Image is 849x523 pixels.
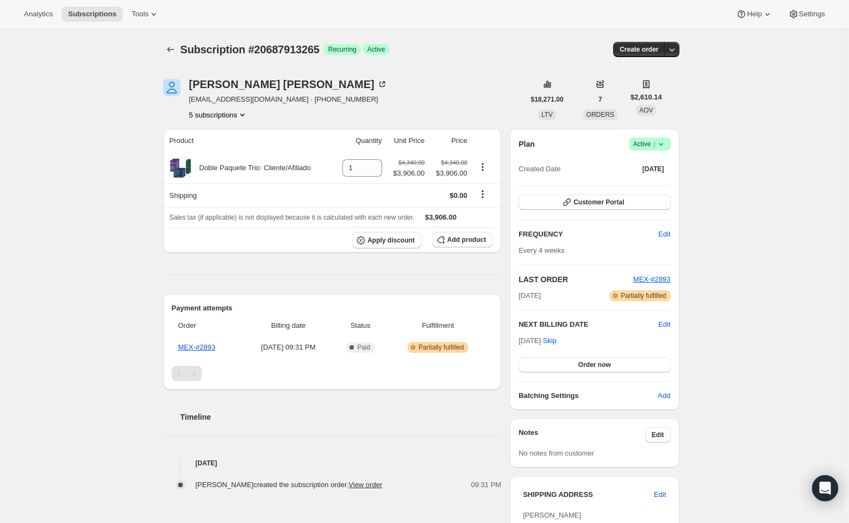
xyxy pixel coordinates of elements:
span: AOV [639,107,653,114]
span: Fulfillment [390,320,486,331]
button: Edit [647,486,672,503]
span: Order now [578,360,611,369]
span: Settings [799,10,825,18]
span: Status [338,320,383,331]
small: $4,340.00 [398,159,424,166]
span: [DATE] · 09:31 PM [246,342,331,353]
span: Create order [620,45,658,54]
h3: Notes [519,427,645,443]
nav: Pagination [172,366,493,381]
span: $2,610.14 [630,92,662,103]
span: Help [747,10,761,18]
small: $4,340.00 [441,159,467,166]
th: Quantity [333,129,385,153]
span: [EMAIL_ADDRESS][DOMAIN_NAME] · [PHONE_NUMBER] [189,94,388,105]
span: ORDERS [586,111,614,119]
th: Unit Price [385,129,428,153]
h6: Batching Settings [519,390,658,401]
img: product img [170,157,191,179]
button: [DATE] [636,161,671,177]
button: Skip [536,332,563,350]
span: Sales tax (if applicable) is not displayed because it is calculated with each new order. [170,214,415,221]
a: MEX-#2893 [178,343,216,351]
div: Open Intercom Messenger [812,475,838,501]
span: $18,271.00 [531,95,564,104]
span: Paid [357,343,370,352]
span: LTV [541,111,553,119]
span: Add [658,390,670,401]
button: Product actions [474,161,491,173]
span: [DATE] [519,290,541,301]
span: [PERSON_NAME] created the subscription order. [196,481,383,489]
button: Customer Portal [519,195,670,210]
span: Skip [543,335,557,346]
button: Edit [652,226,677,243]
a: View order [348,481,382,489]
h2: Timeline [180,412,502,422]
div: Doble Paquete Trio: Cliente/Afiliado [191,163,311,173]
span: Customer Portal [573,198,624,207]
div: [PERSON_NAME] [PERSON_NAME] [189,79,388,90]
button: MEX-#2893 [633,274,671,285]
button: Edit [645,427,671,443]
span: Edit [658,229,670,240]
button: Create order [613,42,665,57]
h4: [DATE] [163,458,502,469]
span: Created Date [519,164,560,175]
button: Order now [519,357,670,372]
button: Add [651,387,677,404]
span: Edit [652,431,664,439]
h2: LAST ORDER [519,274,633,285]
th: Order [172,314,242,338]
span: Add product [447,235,486,244]
span: 09:31 PM [471,480,502,490]
span: Edit [654,489,666,500]
span: Analytics [24,10,53,18]
button: Apply discount [352,232,421,248]
button: Subscriptions [163,42,178,57]
span: Subscriptions [68,10,116,18]
button: Tools [125,7,166,22]
button: Product actions [189,109,248,120]
span: 7 [598,95,602,104]
span: $3,906.00 [393,168,424,179]
span: Billing date [246,320,331,331]
button: Subscriptions [61,7,123,22]
h2: Payment attempts [172,303,493,314]
span: Partially fulfilled [621,291,666,300]
span: [DATE] [642,165,664,173]
span: Active [633,139,666,150]
span: Active [367,45,385,54]
button: Help [729,7,779,22]
button: 7 [592,92,609,107]
span: Sheila Ruth Escalante [163,79,180,96]
h2: Plan [519,139,535,150]
span: Subscription #20687913265 [180,43,320,55]
span: Apply discount [367,236,415,245]
h3: SHIPPING ADDRESS [523,489,654,500]
span: Partially fulfilled [419,343,464,352]
span: $3,906.00 [431,168,467,179]
th: Shipping [163,183,333,207]
button: Add product [432,232,492,247]
h2: FREQUENCY [519,229,658,240]
a: MEX-#2893 [633,275,671,283]
span: $3,906.00 [425,213,457,221]
span: $0.00 [450,191,467,200]
th: Product [163,129,333,153]
span: | [653,140,655,148]
button: Edit [658,319,670,330]
th: Price [428,129,471,153]
span: Recurring [328,45,357,54]
button: Analytics [17,7,59,22]
button: Shipping actions [474,188,491,200]
span: Every 4 weeks [519,246,565,254]
span: Tools [132,10,148,18]
button: $18,271.00 [525,92,570,107]
button: Settings [782,7,832,22]
span: No notes from customer [519,449,594,457]
h2: NEXT BILLING DATE [519,319,658,330]
span: [DATE] · [519,337,557,345]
